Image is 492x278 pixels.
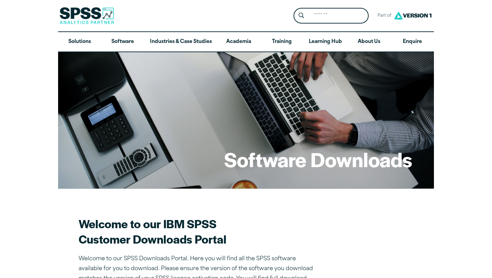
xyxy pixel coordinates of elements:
nav: Desktop version of site main menu [58,32,434,52]
a: Enquire [391,32,434,52]
a: Training [260,32,303,52]
a: Industries & Case Studies [145,32,217,52]
svg: Search magnifying glass icon [299,13,304,18]
a: Solutions [58,32,101,52]
a: Software [101,32,144,52]
h2: Welcome to our IBM SPSS Customer Downloads Portal [79,216,318,247]
a: Academia [217,32,260,52]
a: About Us [347,32,391,52]
img: Version1 Logo [392,9,433,22]
img: SPSS Analytics Partner [59,7,114,24]
h1: Software Downloads [224,146,412,173]
a: Learning Hub [303,32,347,52]
form: Site Header Search Form [293,8,369,24]
span: Part of [374,11,392,21]
button: Search magnifying glass icon [295,10,308,22]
